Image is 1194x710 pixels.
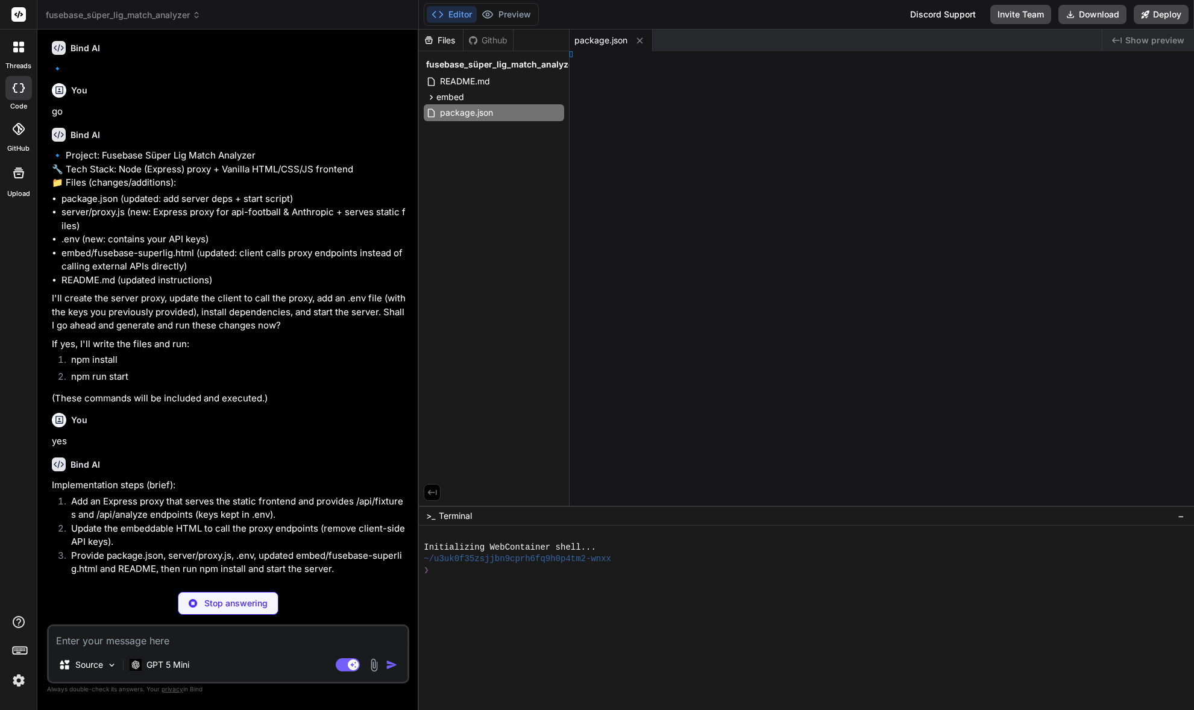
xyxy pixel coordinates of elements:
h6: Bind AI [71,42,100,54]
span: >_ [426,510,435,522]
p: 🔹 Project: Fusebase Süper Lig Match Analyzer 🔧 Tech Stack: Node (Express) proxy + Vanilla HTML/CS... [52,581,407,622]
h6: You [71,414,87,426]
h6: Bind AI [71,459,100,471]
span: ~/u3uk0f35zsjjbn9cprh6fq9h0p4tm2-wnxx [424,553,611,565]
div: Discord Support [903,5,983,24]
span: embed [436,91,464,103]
span: ❯ [424,565,430,576]
span: Show preview [1125,34,1184,46]
button: Preview [477,6,536,23]
button: − [1175,506,1187,526]
p: go [52,105,407,119]
li: README.md (updated instructions) [61,274,407,287]
p: 🔹 [52,62,407,76]
img: settings [8,670,29,691]
label: threads [5,61,31,71]
span: Initializing WebContainer shell... [424,542,596,553]
span: Terminal [439,510,472,522]
li: package.json (updated: add server deps + start script) [61,192,407,206]
span: − [1178,510,1184,522]
li: .env (new: contains your API keys) [61,233,407,247]
li: npm run start [61,370,407,387]
button: Deploy [1134,5,1189,24]
p: Always double-check its answers. Your in Bind [47,683,409,695]
li: embed/fusebase-superlig.html (updated: client calls proxy endpoints instead of calling external A... [61,247,407,274]
li: Update the embeddable HTML to call the proxy endpoints (remove client-side API keys). [61,522,407,549]
span: package.json [439,105,494,120]
img: Pick Models [107,660,117,670]
li: npm install [61,353,407,370]
span: fusebase_süper_lig_match_analyzer [46,9,201,21]
p: I'll create the server proxy, update the client to call the proxy, add an .env file (with the key... [52,292,407,333]
span: README.md [439,74,491,89]
img: GPT 5 Mini [130,659,142,670]
img: icon [386,659,398,671]
p: GPT 5 Mini [146,659,189,671]
p: Stop answering [204,597,268,609]
label: Upload [7,189,30,199]
p: yes [52,435,407,448]
p: (These commands will be included and executed.) [52,392,407,406]
span: privacy [162,685,183,693]
button: Editor [427,6,477,23]
div: Github [463,34,513,46]
li: server/proxy.js (new: Express proxy for api-football & Anthropic + serves static files) [61,206,407,233]
span: package.json [574,34,627,46]
p: 🔹 Project: Fusebase Süper Lig Match Analyzer 🔧 Tech Stack: Node (Express) proxy + Vanilla HTML/CS... [52,149,407,190]
p: If yes, I'll write the files and run: [52,338,407,351]
button: Invite Team [990,5,1051,24]
img: attachment [367,658,381,672]
p: Implementation steps (brief): [52,479,407,492]
h6: Bind AI [71,129,100,141]
label: GitHub [7,143,30,154]
li: Add an Express proxy that serves the static frontend and provides /api/fixtures and /api/analyze ... [61,495,407,522]
p: Source [75,659,103,671]
label: code [10,101,27,112]
h6: You [71,84,87,96]
li: Provide package.json, server/proxy.js, .env, updated embed/fusebase-superlig.html and README, the... [61,549,407,576]
span: fusebase_süper_lig_match_analyzer [426,58,577,71]
button: Download [1058,5,1126,24]
div: Files [419,34,463,46]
